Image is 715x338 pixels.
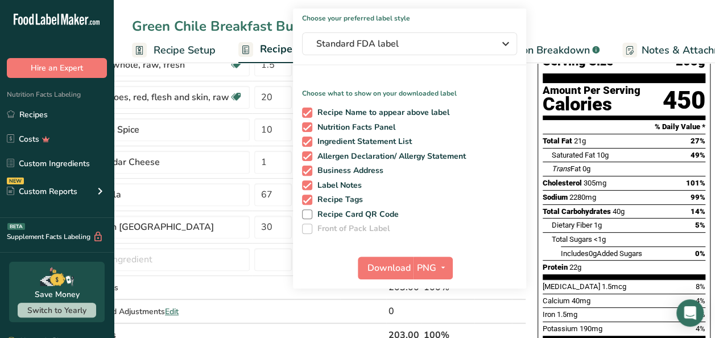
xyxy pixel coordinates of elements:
div: Cajun Spice [91,123,233,137]
span: Dietary Fiber [552,221,592,229]
span: Includes Added Sugars [561,249,642,258]
span: 4% [696,324,705,333]
span: Total Sugars [552,235,592,244]
span: Business Address [312,166,384,176]
section: % Daily Value * [543,120,705,134]
button: PNG [414,257,453,279]
span: Sodium [543,193,568,201]
button: Standard FDA label [302,32,517,55]
span: 8% [696,282,705,291]
span: PNG [417,261,436,275]
a: Recipe Builder [238,36,330,64]
div: Recipe Yield Adjustments [72,306,250,318]
span: 49% [691,151,705,159]
div: Cheddar Cheese [91,155,233,169]
div: BETA [7,223,25,230]
input: Add Ingredient [72,248,250,271]
span: 40mg [572,296,590,305]
div: Green Chile Breakfast Burrito 7 oz [132,16,364,36]
span: Potassium [543,324,578,333]
div: NEW [7,178,24,184]
span: 0g [582,164,590,173]
div: Gross Totals [72,282,250,294]
button: Download [358,257,414,279]
span: Total Carbohydrates [543,207,611,216]
span: 305mg [584,179,606,187]
span: Switch to Yearly [27,305,86,316]
span: [MEDICAL_DATA] [543,282,600,291]
i: Trans [552,164,571,173]
span: Saturated Fat [552,151,595,159]
span: Edit [165,306,179,317]
span: Recipe Builder [260,42,330,57]
span: Download [367,261,411,275]
span: Standard FDA label [316,37,487,51]
span: <1g [594,235,606,244]
div: Tortilla [91,188,233,201]
div: 0 [389,304,419,318]
span: Recipe Name to appear above label [312,108,450,118]
span: 99% [691,193,705,201]
div: Custom Reports [7,186,77,197]
h1: Choose your preferred label style [293,9,526,23]
span: Front of Pack Label [312,224,390,234]
span: 2280mg [569,193,596,201]
span: Allergen Declaration/ Allergy Statement [312,151,466,162]
span: 27% [691,137,705,145]
div: Save Money [35,288,80,300]
span: Iron [543,310,555,319]
span: 4% [696,296,705,305]
div: 450 [663,85,705,116]
span: Calcium [543,296,570,305]
span: Protein [543,263,568,271]
span: Recipe Setup [154,43,216,58]
span: 5% [695,221,705,229]
span: 22g [569,263,581,271]
div: Amount Per Serving [543,85,640,96]
span: Nutrition Breakdown [493,43,590,58]
span: 0g [589,249,597,258]
span: Cholesterol [543,179,582,187]
div: Egg, whole, raw, fresh [91,58,229,72]
span: 190mg [580,324,602,333]
p: Choose what to show on your downloaded label [293,79,526,98]
span: Ingredient Statement List [312,137,412,147]
a: Recipe Setup [132,38,216,63]
a: Nutrition Breakdown [473,38,600,63]
span: 40g [613,207,625,216]
span: Label Notes [312,180,362,191]
span: Recipe Card QR Code [312,209,399,220]
div: Potatoes, red, flesh and skin, raw [91,90,229,104]
span: 1.5mg [557,310,577,319]
span: 0% [695,249,705,258]
span: 10g [597,151,609,159]
button: Switch to Yearly [18,303,96,318]
div: Green [GEOGRAPHIC_DATA] [91,220,233,234]
span: 21g [574,137,586,145]
span: 14% [691,207,705,216]
span: 1.5mcg [602,282,626,291]
span: Nutrition Facts Panel [312,122,396,133]
div: Open Intercom Messenger [676,299,704,327]
span: 101% [686,179,705,187]
span: 1g [594,221,602,229]
span: Total Fat [543,137,572,145]
span: Recipe Tags [312,195,363,205]
button: Hire an Expert [7,58,107,78]
div: Calories [543,96,640,113]
span: Fat [552,164,581,173]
